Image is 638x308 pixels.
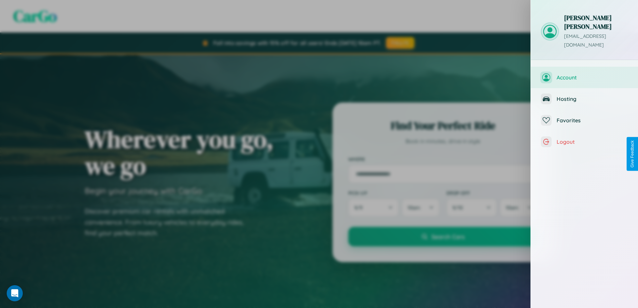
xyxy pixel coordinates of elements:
button: Logout [531,131,638,152]
div: Give Feedback [630,140,635,168]
span: Hosting [557,96,628,102]
h3: [PERSON_NAME] [PERSON_NAME] [564,13,628,31]
span: Account [557,74,628,81]
button: Hosting [531,88,638,110]
span: Favorites [557,117,628,124]
div: Open Intercom Messenger [7,285,23,301]
button: Account [531,67,638,88]
button: Favorites [531,110,638,131]
p: [EMAIL_ADDRESS][DOMAIN_NAME] [564,32,628,50]
span: Logout [557,138,628,145]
